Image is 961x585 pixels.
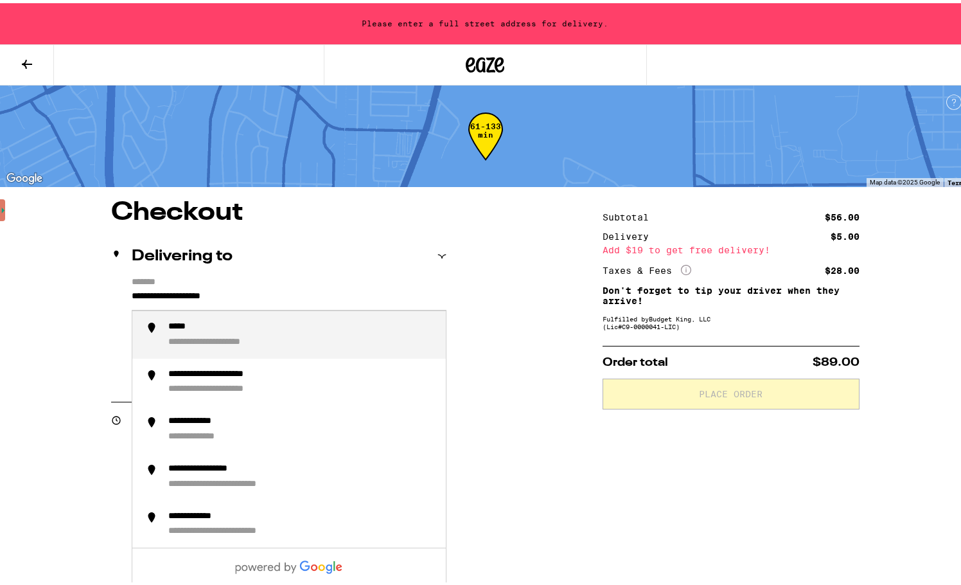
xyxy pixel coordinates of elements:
[132,246,233,261] h2: Delivering to
[831,229,860,238] div: $5.00
[870,175,940,183] span: Map data ©2025 Google
[3,167,46,184] img: Google
[603,262,691,273] div: Taxes & Fees
[603,375,860,406] button: Place Order
[700,386,763,395] span: Place Order
[111,197,446,222] h1: Checkout
[8,9,93,19] span: Hi. Need any help?
[603,282,860,303] p: Don't forget to tip your driver when they arrive!
[825,210,860,219] div: $56.00
[603,242,860,251] div: Add $19 to get free delivery!
[603,354,668,365] span: Order total
[825,263,860,272] div: $28.00
[603,229,658,238] div: Delivery
[468,119,503,167] div: 61-133 min
[813,354,860,365] span: $89.00
[3,167,46,184] a: Open this area in Google Maps (opens a new window)
[603,210,658,219] div: Subtotal
[603,312,860,327] div: Fulfilled by Budget King, LLC (Lic# C9-0000041-LIC )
